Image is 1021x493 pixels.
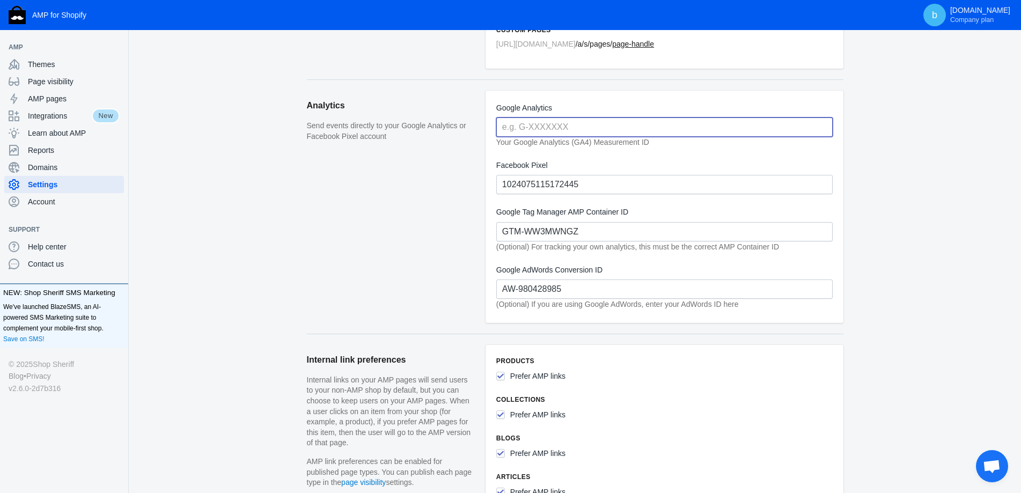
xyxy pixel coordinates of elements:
[28,93,120,104] span: AMP pages
[4,142,124,159] a: Reports
[307,375,475,448] p: Internal links on your AMP pages will send users to your non-AMP shop by default, but you can cho...
[4,159,124,176] a: Domains
[28,259,120,269] span: Contact us
[4,193,124,210] a: Account
[33,358,74,370] a: Shop Sheriff
[28,76,120,87] span: Page visibility
[496,394,833,405] h6: Collections
[496,159,833,172] label: Facebook Pixel
[9,370,120,382] div: •
[496,300,739,308] em: (Optional) If you are using Google AdWords, enter your AdWords ID here
[4,176,124,193] a: Settings
[510,408,565,422] label: Prefer AMP links
[496,40,654,48] span: / /pages/
[341,478,386,487] a: page visibility
[109,45,126,49] button: Add a sales channel
[9,358,120,370] div: © 2025
[496,222,833,241] input: e.g. GTM-XXXXXXX
[9,42,109,53] span: AMP
[496,279,833,299] input: e.g. AW-XXXXXXX
[28,179,120,190] span: Settings
[3,334,45,344] a: Save on SMS!
[578,40,588,48] span: a/s
[496,40,576,48] span: [URL][DOMAIN_NAME]
[612,40,654,48] u: page-handle
[9,382,120,394] div: v2.6.0-2d7b316
[109,227,126,232] button: Add a sales channel
[307,121,475,142] p: Send events directly to your Google Analytics or Facebook Pixel account
[26,370,51,382] a: Privacy
[28,196,120,207] span: Account
[496,472,833,482] h6: Articles
[307,91,475,121] h2: Analytics
[307,345,475,375] h2: Internal link preferences
[4,56,124,73] a: Themes
[28,111,92,121] span: Integrations
[32,11,86,19] span: AMP for Shopify
[496,433,833,444] h6: Blogs
[4,124,124,142] a: Learn about AMP
[307,457,475,488] p: AMP link preferences can be enabled for published page types. You can publish each page type in t...
[4,255,124,273] a: Contact us
[9,224,109,235] span: Support
[92,108,120,123] span: New
[976,450,1008,482] div: Open chat
[9,370,24,382] a: Blog
[510,370,565,383] label: Prefer AMP links
[950,16,994,24] span: Company plan
[4,90,124,107] a: AMP pages
[950,6,1010,24] p: [DOMAIN_NAME]
[28,145,120,156] span: Reports
[496,117,833,137] input: e.g. G-XXXXXXX
[496,25,833,35] h6: Custom pages
[496,138,649,146] em: Your Google Analytics (GA4) Measurement ID
[496,356,833,366] h6: Products
[4,107,124,124] a: IntegrationsNew
[496,101,833,115] label: Google Analytics
[28,241,120,252] span: Help center
[28,162,120,173] span: Domains
[9,6,26,24] img: Shop Sheriff Logo
[496,263,833,277] label: Google AdWords Conversion ID
[496,242,779,251] em: (Optional) For tracking your own analytics, this must be the correct AMP Container ID
[4,73,124,90] a: Page visibility
[496,205,833,219] label: Google Tag Manager AMP Container ID
[510,447,565,460] label: Prefer AMP links
[929,10,940,20] span: b
[496,175,833,194] input: e.g. XXXXXXXXXXX
[28,59,120,70] span: Themes
[28,128,120,138] span: Learn about AMP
